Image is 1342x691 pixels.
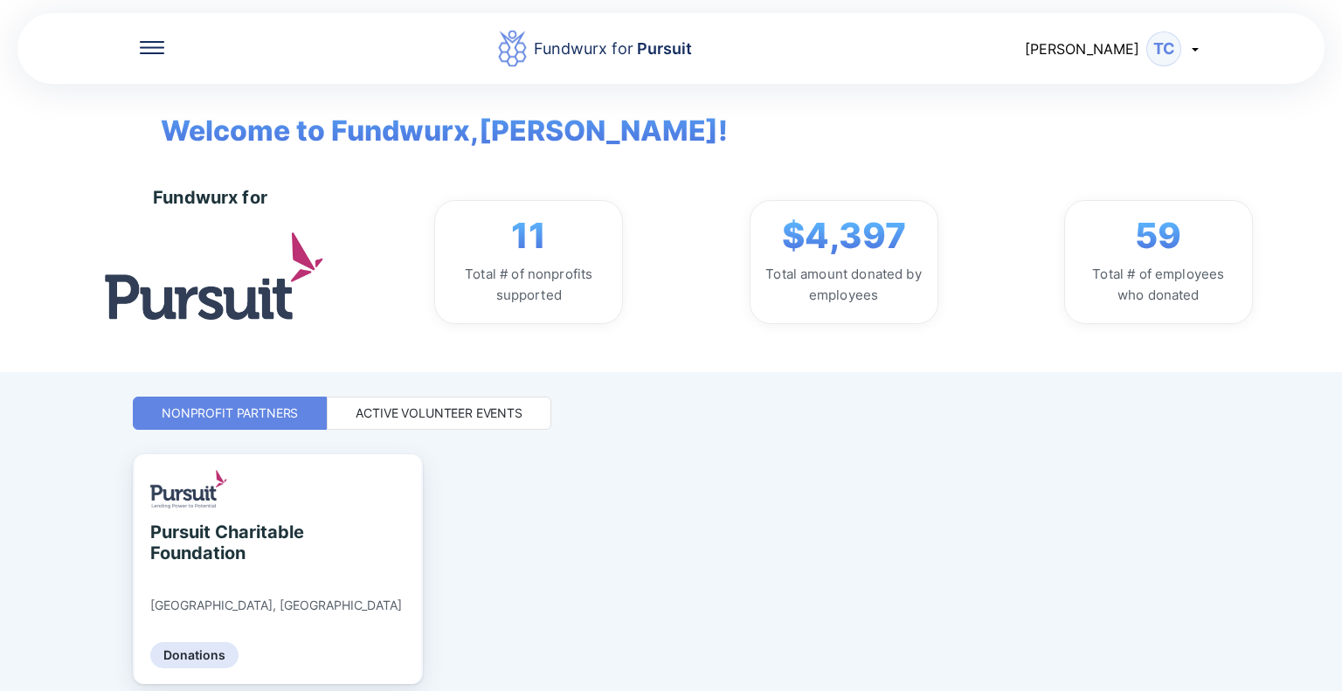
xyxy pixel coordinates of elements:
span: 59 [1135,215,1181,257]
span: 11 [511,215,546,257]
div: Nonprofit Partners [162,404,298,422]
div: [GEOGRAPHIC_DATA], [GEOGRAPHIC_DATA] [150,598,402,613]
span: [PERSON_NAME] [1025,40,1139,58]
div: Fundwurx for [534,37,692,61]
div: Pursuit Charitable Foundation [150,522,310,563]
span: Pursuit [633,39,692,58]
div: Total amount donated by employees [764,264,923,306]
span: Welcome to Fundwurx, [PERSON_NAME] ! [135,84,728,152]
div: Total # of nonprofits supported [449,264,608,306]
div: TC [1146,31,1181,66]
div: Donations [150,642,239,668]
div: Active Volunteer Events [356,404,522,422]
div: Fundwurx for [153,187,267,208]
span: $4,397 [782,215,906,257]
div: Total # of employees who donated [1079,264,1238,306]
img: logo.jpg [105,232,323,319]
